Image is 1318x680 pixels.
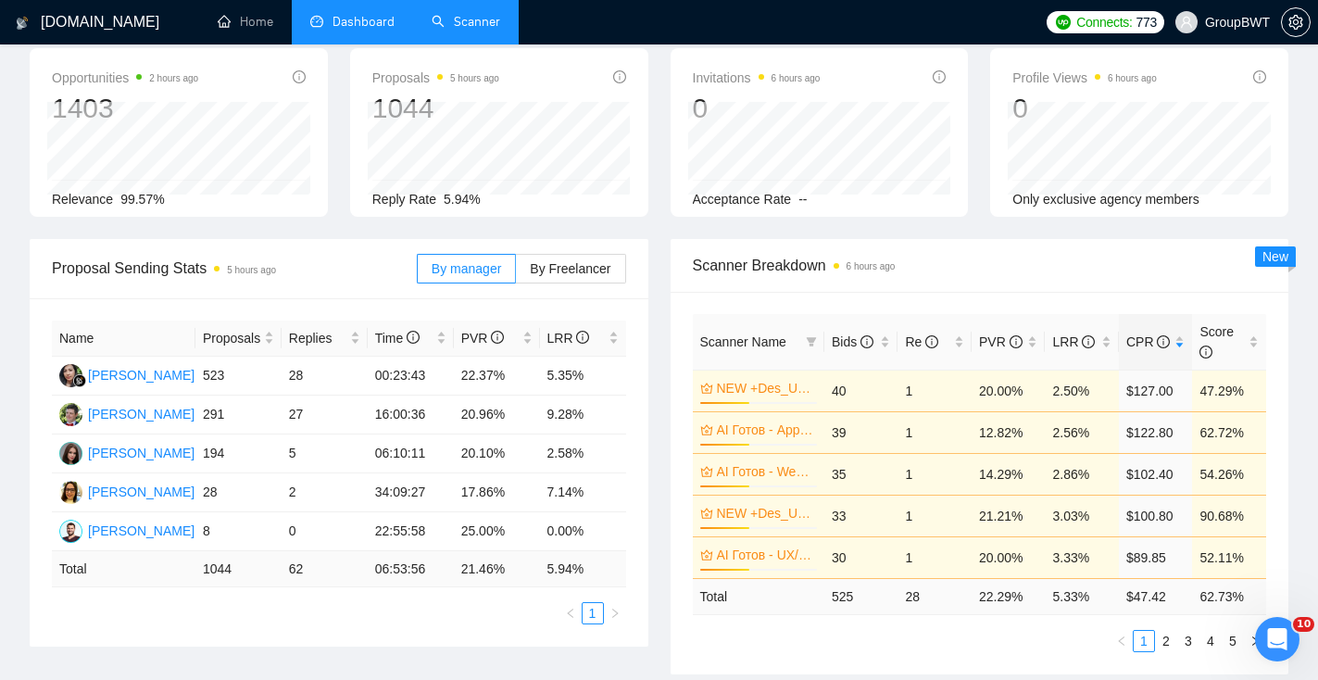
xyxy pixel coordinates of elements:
[1012,91,1157,126] div: 0
[368,434,454,473] td: 06:10:11
[583,603,603,623] a: 1
[1116,636,1127,647] span: left
[227,265,276,275] time: 5 hours ago
[1180,16,1193,29] span: user
[59,520,82,543] img: OB
[282,357,368,396] td: 28
[282,512,368,551] td: 0
[540,357,626,396] td: 5.35%
[372,192,436,207] span: Reply Rate
[310,15,323,28] span: dashboard
[1012,192,1199,207] span: Only exclusive agency members
[1119,495,1193,536] td: $100.80
[972,578,1046,614] td: 22.29 %
[1119,411,1193,453] td: $122.80
[52,321,195,357] th: Name
[149,73,198,83] time: 2 hours ago
[1010,335,1023,348] span: info-circle
[59,484,195,498] a: OL[PERSON_NAME]
[832,334,873,349] span: Bids
[1045,578,1119,614] td: 5.33 %
[368,357,454,396] td: 00:23:43
[88,443,195,463] div: [PERSON_NAME]
[1192,370,1266,411] td: 47.29%
[609,608,621,619] span: right
[1199,630,1222,652] li: 4
[1249,636,1261,647] span: right
[1222,630,1244,652] li: 5
[59,364,82,387] img: SN
[282,434,368,473] td: 5
[1244,630,1266,652] li: Next Page
[860,335,873,348] span: info-circle
[368,551,454,587] td: 06:53:56
[1119,370,1193,411] td: $127.00
[1119,536,1193,578] td: $89.85
[897,453,972,495] td: 1
[16,8,29,38] img: logo
[88,365,195,385] div: [PERSON_NAME]
[824,411,898,453] td: 39
[59,367,195,382] a: SN[PERSON_NAME]
[717,545,813,565] a: AI Готов - UX/UI Designer
[1192,411,1266,453] td: 62.72%
[372,67,499,89] span: Proposals
[1012,67,1157,89] span: Profile Views
[897,370,972,411] td: 1
[1282,15,1310,30] span: setting
[368,396,454,434] td: 16:00:36
[195,512,282,551] td: 8
[540,512,626,551] td: 0.00%
[1199,346,1212,359] span: info-circle
[1045,411,1119,453] td: 2.56%
[454,434,540,473] td: 20.10%
[454,512,540,551] td: 25.00%
[798,192,807,207] span: --
[1119,453,1193,495] td: $102.40
[604,602,626,624] li: Next Page
[195,551,282,587] td: 1044
[88,404,195,424] div: [PERSON_NAME]
[604,602,626,624] button: right
[700,382,713,395] span: crown
[582,602,604,624] li: 1
[700,334,786,349] span: Scanner Name
[195,357,282,396] td: 523
[450,73,499,83] time: 5 hours ago
[73,374,86,387] img: gigradar-bm.png
[1111,630,1133,652] button: left
[700,548,713,561] span: crown
[824,495,898,536] td: 33
[461,331,505,346] span: PVR
[195,473,282,512] td: 28
[540,396,626,434] td: 9.28%
[700,465,713,478] span: crown
[432,14,500,30] a: searchScanner
[897,495,972,536] td: 1
[333,14,395,30] span: Dashboard
[693,254,1267,277] span: Scanner Breakdown
[454,473,540,512] td: 17.86%
[1293,617,1314,632] span: 10
[1178,631,1199,651] a: 3
[454,551,540,587] td: 21.46 %
[1177,630,1199,652] li: 3
[1157,335,1170,348] span: info-circle
[52,192,113,207] span: Relevance
[576,331,589,344] span: info-circle
[59,403,82,426] img: AS
[972,536,1046,578] td: 20.00%
[972,495,1046,536] td: 21.21%
[203,328,260,348] span: Proposals
[52,551,195,587] td: Total
[824,453,898,495] td: 35
[218,14,273,30] a: homeHome
[972,453,1046,495] td: 14.29%
[1136,12,1157,32] span: 773
[1045,536,1119,578] td: 3.33%
[282,473,368,512] td: 2
[1134,631,1154,651] a: 1
[282,396,368,434] td: 27
[88,521,195,541] div: [PERSON_NAME]
[693,192,792,207] span: Acceptance Rate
